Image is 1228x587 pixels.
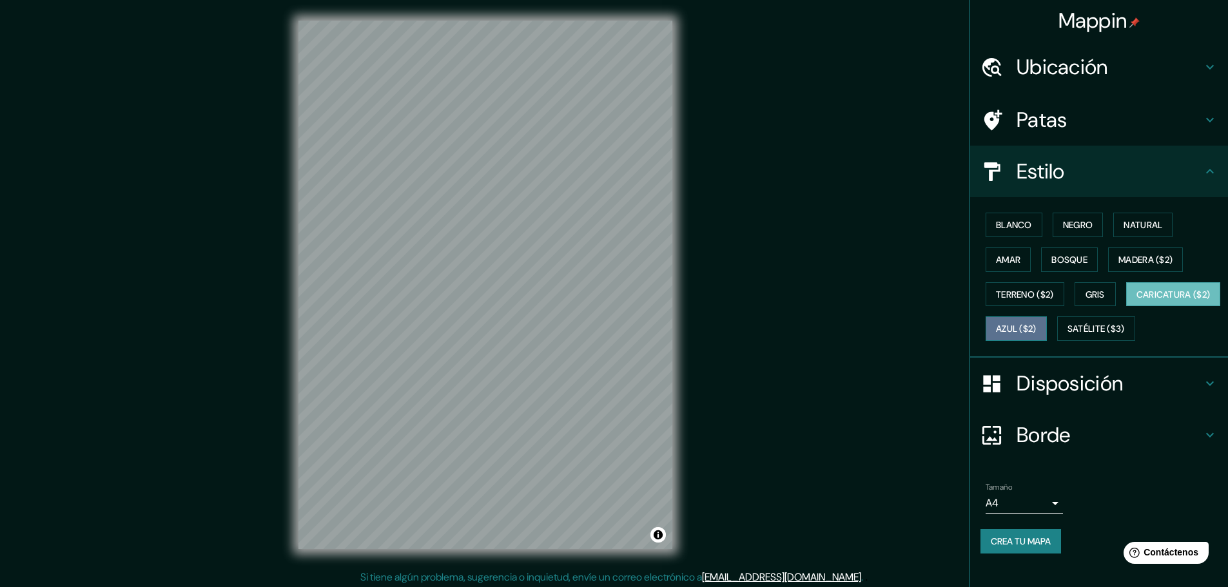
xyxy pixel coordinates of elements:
[1017,370,1123,397] font: Disposición
[1129,17,1140,28] img: pin-icon.png
[1017,158,1065,185] font: Estilo
[861,570,863,584] font: .
[970,94,1228,146] div: Patas
[1108,247,1183,272] button: Madera ($2)
[298,21,672,549] canvas: Mapa
[996,219,1032,231] font: Blanco
[865,570,868,584] font: .
[1053,213,1104,237] button: Negro
[650,527,666,543] button: Activar o desactivar atribución
[970,409,1228,461] div: Borde
[863,570,865,584] font: .
[986,482,1012,492] font: Tamaño
[1086,289,1105,300] font: Gris
[996,323,1037,335] font: Azul ($2)
[970,146,1228,197] div: Estilo
[986,496,999,510] font: A4
[980,529,1061,553] button: Crea tu mapa
[1118,254,1173,265] font: Madera ($2)
[1126,282,1221,307] button: Caricatura ($2)
[1136,289,1211,300] font: Caricatura ($2)
[1058,7,1127,34] font: Mappin
[1113,537,1214,573] iframe: Lanzador de widgets de ayuda
[1124,219,1162,231] font: Natural
[996,254,1020,265] font: Amar
[1017,421,1071,448] font: Borde
[970,41,1228,93] div: Ubicación
[1017,106,1067,133] font: Patas
[970,358,1228,409] div: Disposición
[986,213,1042,237] button: Blanco
[986,493,1063,514] div: A4
[360,570,702,584] font: Si tiene algún problema, sugerencia o inquietud, envíe un correo electrónico a
[1017,53,1108,81] font: Ubicación
[1041,247,1098,272] button: Bosque
[1113,213,1173,237] button: Natural
[996,289,1054,300] font: Terreno ($2)
[1051,254,1087,265] font: Bosque
[702,570,861,584] a: [EMAIL_ADDRESS][DOMAIN_NAME]
[1057,316,1135,341] button: Satélite ($3)
[1063,219,1093,231] font: Negro
[986,247,1031,272] button: Amar
[1067,323,1125,335] font: Satélite ($3)
[986,282,1064,307] button: Terreno ($2)
[1075,282,1116,307] button: Gris
[986,316,1047,341] button: Azul ($2)
[991,535,1051,547] font: Crea tu mapa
